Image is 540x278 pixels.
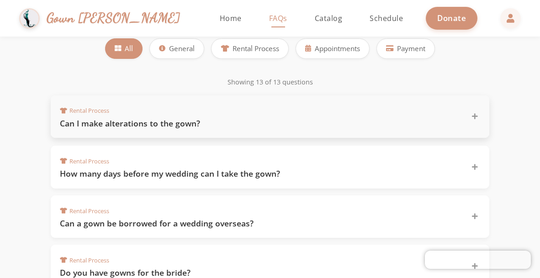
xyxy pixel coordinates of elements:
[370,13,403,23] span: Schedule
[125,43,133,54] span: All
[296,38,370,59] button: Appointments
[220,13,242,23] span: Home
[269,13,287,23] span: FAQs
[211,38,289,59] button: Rental Process
[397,43,425,54] span: Payment
[315,13,343,23] span: Catalog
[233,43,279,54] span: Rental Process
[60,106,109,115] span: Rental Process
[47,8,180,28] span: Gown [PERSON_NAME]
[19,6,190,31] a: Gown [PERSON_NAME]
[60,118,460,129] h3: Can I make alterations to the gown?
[60,207,109,215] span: Rental Process
[105,38,143,59] button: All
[426,7,477,29] a: Donate
[437,13,466,23] span: Donate
[228,78,313,86] span: Showing 13 of 13 questions
[60,157,109,166] span: Rental Process
[376,38,435,59] button: Payment
[60,256,109,265] span: Rental Process
[149,38,204,59] button: General
[169,43,195,54] span: General
[60,168,460,179] h3: How many days before my wedding can I take the gown?
[19,8,40,29] img: Gown Gmach Logo
[60,218,460,229] h3: Can a gown be borrowed for a wedding overseas?
[315,43,360,54] span: Appointments
[425,251,531,269] iframe: Chatra live chat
